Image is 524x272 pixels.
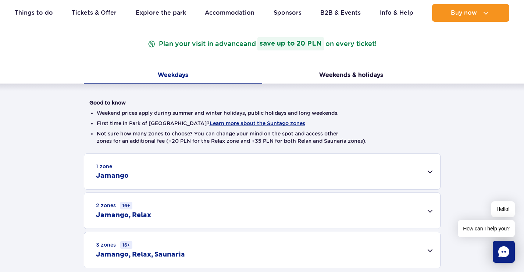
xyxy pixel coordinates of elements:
[136,4,186,22] a: Explore the park
[72,4,117,22] a: Tickets & Offer
[380,4,413,22] a: Info & Help
[120,202,132,209] small: 16+
[257,37,324,50] strong: save up to 20 PLN
[96,202,132,209] small: 2 zones
[493,241,515,263] div: Chat
[97,109,428,117] li: Weekend prices apply during summer and winter holidays, public holidays and long weekends.
[205,4,254,22] a: Accommodation
[451,10,477,16] span: Buy now
[97,120,428,127] li: First time in Park of [GEOGRAPHIC_DATA]?
[15,4,53,22] a: Things to do
[262,68,441,84] button: Weekends & holidays
[146,37,378,50] p: Plan your visit in advance on every ticket!
[84,68,262,84] button: Weekdays
[320,4,361,22] a: B2B & Events
[97,130,428,145] li: Not sure how many zones to choose? You can change your mind on the spot and access other zones fo...
[96,172,129,180] h2: Jamango
[96,241,132,249] small: 3 zones
[96,250,185,259] h2: Jamango, Relax, Saunaria
[96,163,112,170] small: 1 zone
[120,241,132,249] small: 16+
[491,201,515,217] span: Hello!
[274,4,302,22] a: Sponsors
[89,100,126,106] strong: Good to know
[458,220,515,237] span: How can I help you?
[96,211,151,220] h2: Jamango, Relax
[432,4,509,22] button: Buy now
[210,120,305,126] button: Learn more about the Suntago zones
